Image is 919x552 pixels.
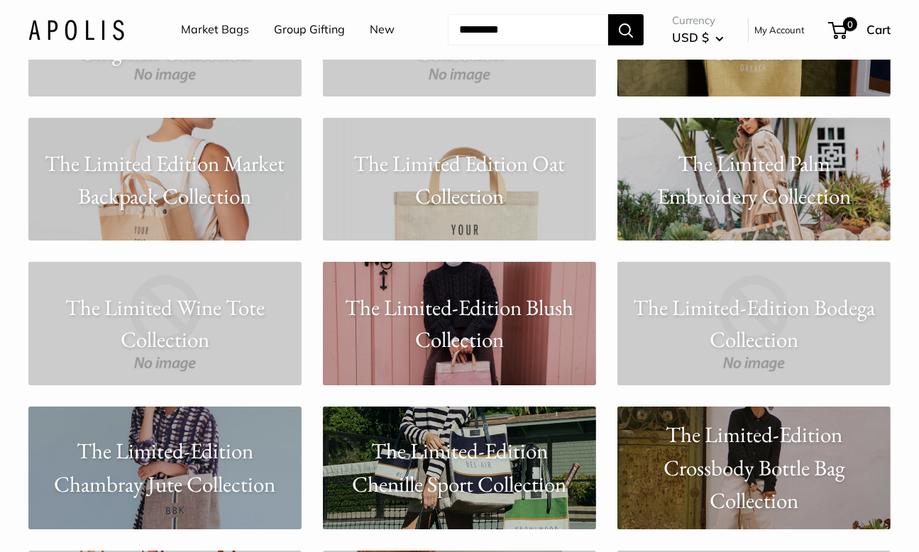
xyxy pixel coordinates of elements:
[448,14,608,45] input: Search...
[181,19,249,40] a: Market Bags
[866,22,891,37] span: Cart
[608,14,644,45] button: Search
[28,407,302,529] a: The Limited-Edition Chambray Jute Collection
[617,290,891,356] p: The Limited-Edition Bodega Collection
[830,18,891,41] a: 0 Cart
[617,262,891,385] a: The Limited-Edition Bodega Collection
[28,262,302,385] a: The Limited Wine Tote Collection
[672,30,709,45] span: USD $
[617,118,891,241] a: The Limited Palm Embroidery Collection
[323,118,596,241] a: The Limited Edition Oat Collection
[672,11,724,31] span: Currency
[323,146,596,212] p: The Limited Edition Oat Collection
[617,146,891,212] p: The Limited Palm Embroidery Collection
[754,21,805,38] a: My Account
[370,19,395,40] a: New
[843,17,857,31] span: 0
[28,435,302,501] p: The Limited-Edition Chambray Jute Collection
[672,26,724,49] button: USD $
[617,418,891,517] p: The Limited-Edition Crossbody Bottle Bag Collection
[28,146,302,212] p: The Limited Edition Market Backpack Collection
[323,435,596,501] p: The Limited-Edition Chenille Sport Collection
[274,19,345,40] a: Group Gifting
[323,407,596,529] a: The Limited-Edition Chenille Sport Collection
[28,290,302,356] p: The Limited Wine Tote Collection
[28,19,124,40] img: Apolis
[323,262,596,385] a: The Limited-Edition Blush Collection
[28,118,302,241] a: The Limited Edition Market Backpack Collection
[323,290,596,356] p: The Limited-Edition Blush Collection
[617,407,891,529] a: The Limited-Edition Crossbody Bottle Bag Collection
